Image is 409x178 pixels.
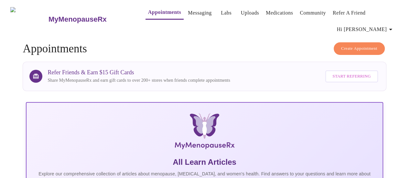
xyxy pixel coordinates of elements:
button: Appointments [145,6,184,20]
p: Share MyMenopauseRx and earn gift cards to over 200+ stores when friends complete appointments [48,77,230,84]
img: MyMenopauseRx Logo [85,113,323,152]
a: Medications [266,8,293,17]
h4: Appointments [23,42,386,55]
a: MyMenopauseRx [48,8,132,31]
a: Uploads [241,8,259,17]
a: Messaging [188,8,211,17]
h3: MyMenopauseRx [48,15,107,24]
button: Start Referring [325,70,378,82]
a: Appointments [148,8,181,17]
span: Start Referring [332,73,371,80]
button: Refer a Friend [330,6,368,19]
span: Hi [PERSON_NAME] [337,25,394,34]
button: Community [297,6,328,19]
span: Create Appointment [341,45,377,52]
button: Labs [216,6,237,19]
h3: Refer Friends & Earn $15 Gift Cards [48,69,230,76]
img: MyMenopauseRx Logo [10,7,48,31]
a: Refer a Friend [333,8,366,17]
button: Create Appointment [334,42,385,55]
button: Messaging [185,6,214,19]
a: Start Referring [324,67,379,86]
button: Hi [PERSON_NAME] [334,23,397,36]
button: Uploads [238,6,262,19]
h5: All Learn Articles [32,157,377,167]
a: Community [300,8,326,17]
button: Medications [263,6,296,19]
a: Labs [221,8,231,17]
